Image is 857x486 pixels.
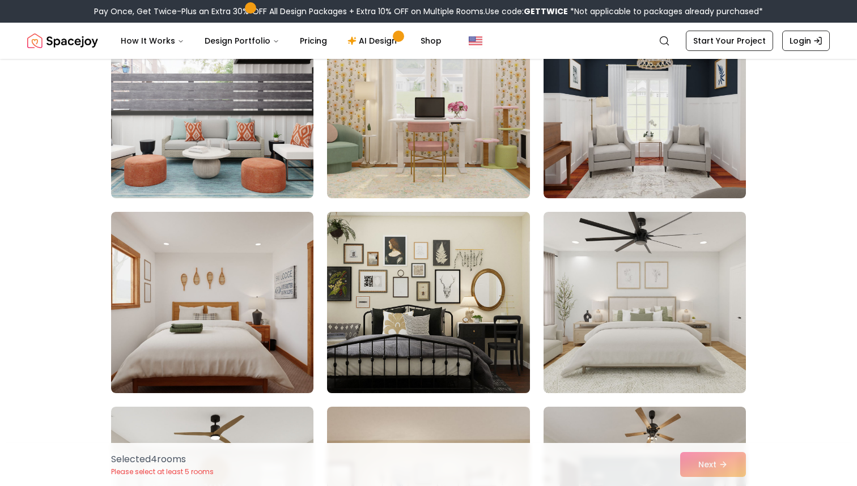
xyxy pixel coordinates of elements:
nav: Global [27,23,830,59]
img: Room room-40 [111,212,313,393]
b: GETTWICE [524,6,568,17]
nav: Main [112,29,451,52]
a: Spacejoy [27,29,98,52]
p: Please select at least 5 rooms [111,467,214,476]
button: How It Works [112,29,193,52]
a: Shop [411,29,451,52]
button: Design Portfolio [196,29,289,52]
img: Room room-42 [544,212,746,393]
img: Spacejoy Logo [27,29,98,52]
a: AI Design [338,29,409,52]
img: Room room-37 [111,17,313,198]
img: Room room-41 [322,207,534,398]
a: Login [782,31,830,51]
img: Room room-38 [327,17,529,198]
p: Selected 4 room s [111,453,214,466]
img: Room room-39 [544,17,746,198]
img: United States [469,34,482,48]
a: Pricing [291,29,336,52]
div: Pay Once, Get Twice-Plus an Extra 30% OFF All Design Packages + Extra 10% OFF on Multiple Rooms. [94,6,763,17]
span: *Not applicable to packages already purchased* [568,6,763,17]
span: Use code: [485,6,568,17]
a: Start Your Project [686,31,773,51]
